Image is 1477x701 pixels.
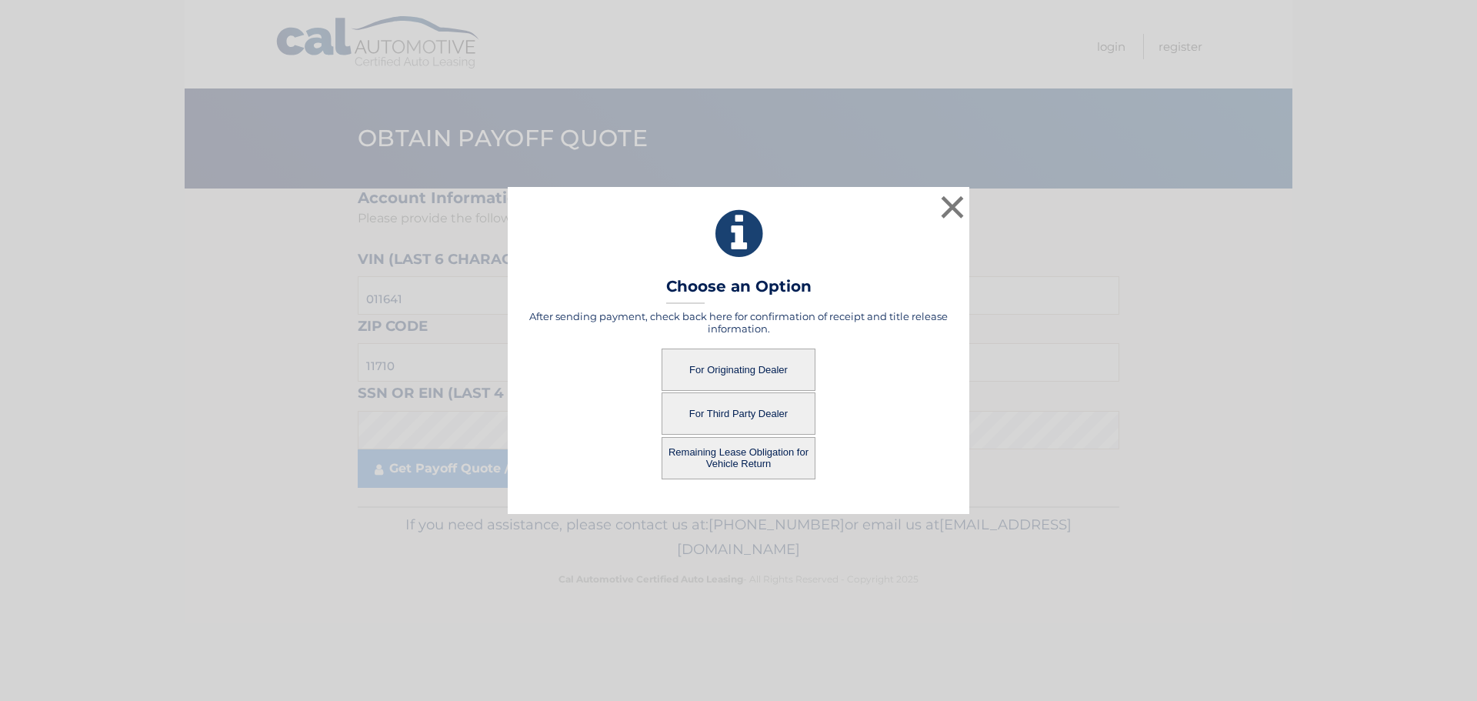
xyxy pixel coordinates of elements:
h5: After sending payment, check back here for confirmation of receipt and title release information. [527,310,950,335]
button: For Third Party Dealer [662,392,815,435]
button: Remaining Lease Obligation for Vehicle Return [662,437,815,479]
h3: Choose an Option [666,277,812,304]
button: For Originating Dealer [662,349,815,391]
button: × [937,192,968,222]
